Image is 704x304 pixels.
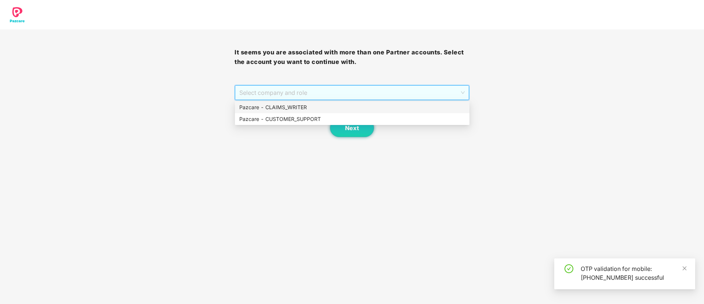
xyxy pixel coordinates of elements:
[235,113,469,125] div: Pazcare - CUSTOMER_SUPPORT
[239,115,465,123] div: Pazcare - CUSTOMER_SUPPORT
[235,101,469,113] div: Pazcare - CLAIMS_WRITER
[581,264,686,282] div: OTP validation for mobile: [PHONE_NUMBER] successful
[239,86,464,100] span: Select company and role
[345,125,359,132] span: Next
[330,119,374,137] button: Next
[682,266,687,271] span: close
[239,103,465,111] div: Pazcare - CLAIMS_WRITER
[235,48,469,67] h3: It seems you are associated with more than one Partner accounts. Select the account you want to c...
[565,264,573,273] span: check-circle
